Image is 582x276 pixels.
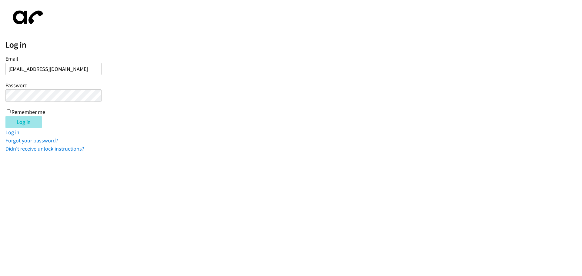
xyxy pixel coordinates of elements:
a: Log in [5,129,19,136]
h2: Log in [5,40,582,50]
label: Remember me [12,108,45,115]
label: Email [5,55,18,62]
a: Forgot your password? [5,137,58,144]
a: Didn't receive unlock instructions? [5,145,84,152]
label: Password [5,82,28,89]
input: Log in [5,116,42,128]
img: aphone-8a226864a2ddd6a5e75d1ebefc011f4aa8f32683c2d82f3fb0802fe031f96514.svg [5,5,48,29]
